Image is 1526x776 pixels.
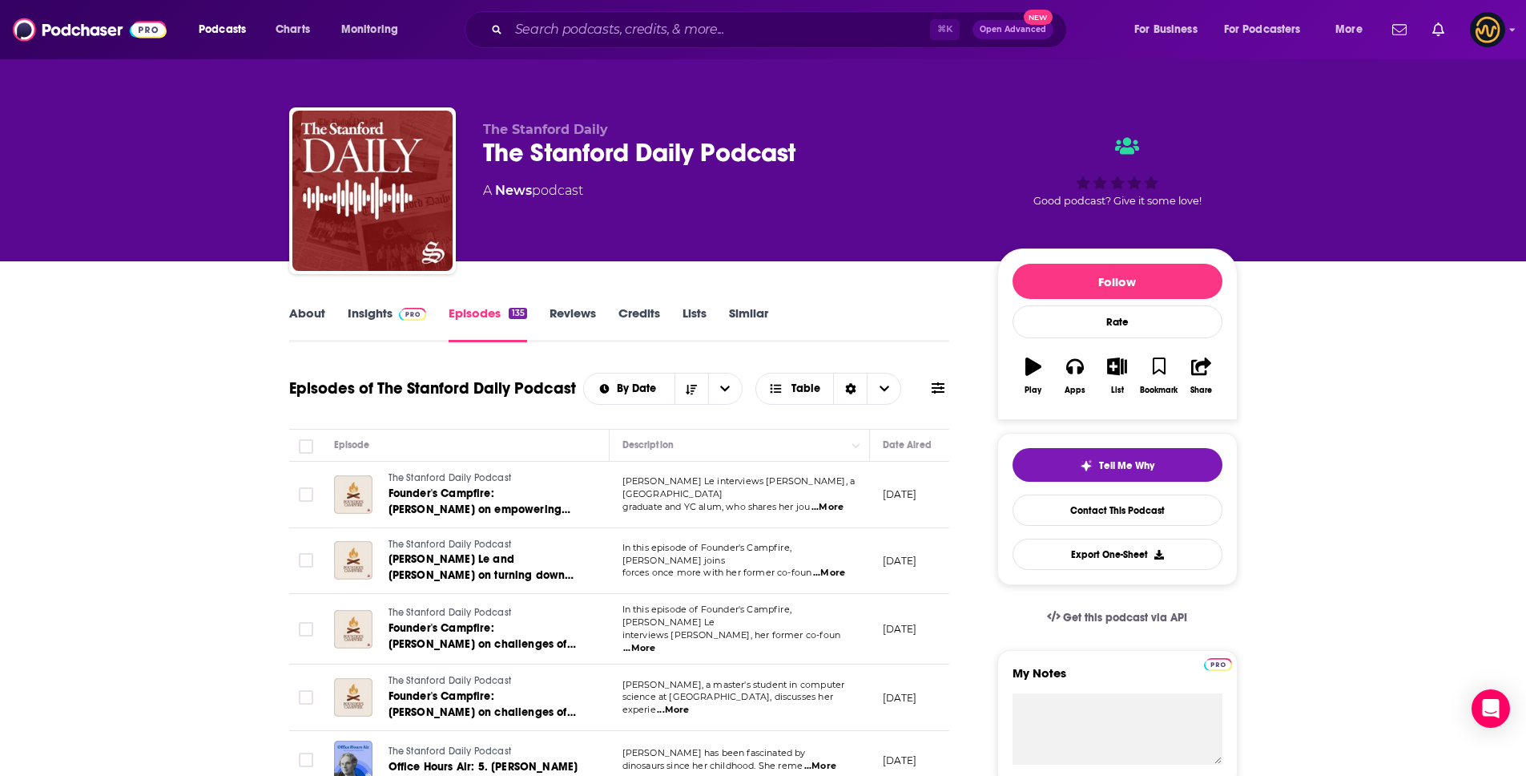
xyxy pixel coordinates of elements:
[883,622,917,636] p: [DATE]
[389,621,580,683] span: Founder's Campfire: [PERSON_NAME] on challenges of building AI agents, crypto, and real estate tech
[299,487,313,502] span: Toggle select row
[389,675,511,686] span: The Stanford Daily Podcast
[1138,347,1180,405] button: Bookmark
[622,691,833,715] span: science at [GEOGRAPHIC_DATA], discusses her experie
[1324,17,1383,42] button: open menu
[1033,195,1202,207] span: Good podcast? Give it some love!
[389,486,581,518] a: Founder's Campfire: [PERSON_NAME] on empowering chronic disease patients with Flair Health
[930,19,960,40] span: ⌘ K
[389,487,571,548] span: Founder's Campfire: [PERSON_NAME] on empowering chronic disease patients with Flair Health
[622,747,806,758] span: [PERSON_NAME] has been fascinated by
[299,690,313,705] span: Toggle select row
[1013,539,1222,570] button: Export One-Sheet
[389,539,511,550] span: The Stanford Daily Podcast
[1096,347,1137,405] button: List
[389,538,581,552] a: The Stanford Daily Podcast
[622,435,674,455] div: Description
[495,183,532,198] a: News
[883,691,917,705] p: [DATE]
[1025,386,1041,395] div: Play
[1065,386,1085,395] div: Apps
[1472,689,1510,728] div: Open Intercom Messenger
[584,383,674,394] button: open menu
[1013,264,1222,299] button: Follow
[622,501,811,512] span: graduate and YC alum, who shares her jou
[449,305,526,342] a: Episodes135
[389,472,511,483] span: The Stanford Daily Podcast
[13,14,167,45] img: Podchaser - Follow, Share and Rate Podcasts
[299,753,313,767] span: Toggle select row
[299,622,313,637] span: Toggle select row
[389,620,581,653] a: Founder's Campfire: [PERSON_NAME] on challenges of building AI agents, crypto, and real estate tech
[1099,459,1154,472] span: Tell Me Why
[1054,347,1096,405] button: Apps
[791,383,820,394] span: Table
[1470,12,1505,47] button: Show profile menu
[583,373,743,405] h2: Choose List sort
[617,383,662,394] span: By Date
[1034,598,1201,637] a: Get this podcast via API
[1386,16,1413,43] a: Show notifications dropdown
[804,760,836,773] span: ...More
[389,745,579,759] a: The Stanford Daily Podcast
[811,501,844,514] span: ...More
[1180,347,1222,405] button: Share
[509,308,526,319] div: 135
[622,679,845,690] span: [PERSON_NAME], a master's student in computer
[550,305,596,342] a: Reviews
[1426,16,1451,43] a: Show notifications dropdown
[1190,386,1212,395] div: Share
[1013,448,1222,482] button: tell me why sparkleTell Me Why
[1123,17,1218,42] button: open menu
[289,378,576,398] h1: Episodes of The Stanford Daily Podcast
[1013,495,1222,526] a: Contact This Podcast
[682,305,707,342] a: Lists
[389,689,581,721] a: Founder's Campfire: [PERSON_NAME] on challenges of monetizing virtual reality and consumer fashio...
[1470,12,1505,47] span: Logged in as LowerStreet
[883,554,917,568] p: [DATE]
[292,111,453,271] a: The Stanford Daily Podcast
[622,542,792,566] span: In this episode of Founder's Campfire, [PERSON_NAME] joins
[480,11,1082,48] div: Search podcasts, credits, & more...
[483,181,583,200] div: A podcast
[187,17,267,42] button: open menu
[674,374,708,404] button: Sort Direction
[657,704,689,717] span: ...More
[265,17,320,42] a: Charts
[289,305,325,342] a: About
[622,567,812,578] span: forces once more with her former co-foun
[1063,611,1187,624] span: Get this podcast via API
[483,122,608,137] span: The Stanford Daily
[389,607,511,618] span: The Stanford Daily Podcast
[1080,459,1093,472] img: tell me why sparkle
[755,373,902,405] button: Choose View
[334,435,370,455] div: Episode
[1335,18,1363,41] span: More
[883,487,917,501] p: [DATE]
[1134,18,1198,41] span: For Business
[1024,10,1053,25] span: New
[399,308,427,321] img: Podchaser Pro
[389,689,576,751] span: Founder's Campfire: [PERSON_NAME] on challenges of monetizing virtual reality and consumer fashio...
[389,746,511,757] span: The Stanford Daily Podcast
[199,18,246,41] span: Podcasts
[622,760,803,771] span: dinosaurs since her childhood. She reme
[847,436,866,455] button: Column Actions
[1013,665,1222,693] label: My Notes
[972,20,1053,39] button: Open AdvancedNew
[276,18,310,41] span: Charts
[299,553,313,568] span: Toggle select row
[509,17,930,42] input: Search podcasts, credits, & more...
[623,642,655,655] span: ...More
[1111,386,1124,395] div: List
[1013,347,1054,405] button: Play
[833,374,867,404] div: Sort Direction
[341,18,398,41] span: Monitoring
[813,567,845,580] span: ...More
[729,305,768,342] a: Similar
[389,674,581,689] a: The Stanford Daily Podcast
[622,629,841,641] span: interviews [PERSON_NAME], her former co-foun
[1204,658,1232,671] img: Podchaser Pro
[622,475,856,499] span: [PERSON_NAME] Le interviews [PERSON_NAME], a [GEOGRAPHIC_DATA]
